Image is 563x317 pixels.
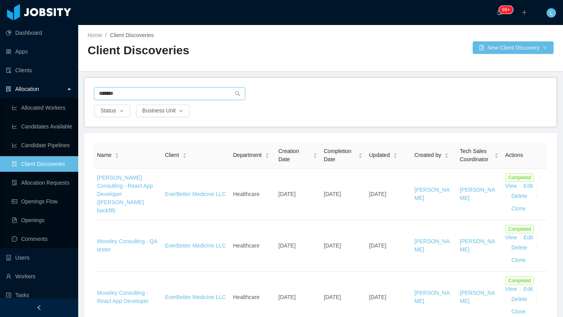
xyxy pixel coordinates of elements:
[445,155,449,157] i: icon: caret-down
[393,152,398,157] div: Sort
[6,44,72,59] a: icon: appstoreApps
[182,152,186,155] i: icon: caret-up
[414,290,450,304] a: [PERSON_NAME]
[505,242,533,254] button: Delete
[369,151,390,159] span: Updated
[275,169,321,220] td: [DATE]
[494,152,499,157] div: Sort
[265,155,269,157] i: icon: caret-down
[495,152,499,155] i: icon: caret-up
[230,169,275,220] td: Healthcare
[505,225,534,233] span: Completed
[359,152,363,155] i: icon: caret-up
[12,175,72,191] a: icon: file-doneAllocation Requests
[115,152,119,157] div: Sort
[505,190,533,203] button: Delete
[366,220,411,272] td: [DATE]
[12,100,72,116] a: icon: line-chartAllocated Workers
[505,293,533,306] button: Delete
[165,242,226,249] a: EverBetter Medicine LLC
[393,155,397,157] i: icon: caret-down
[6,269,72,284] a: icon: userWorkers
[12,231,72,247] a: icon: messageComments
[524,183,533,189] a: Edit
[6,287,72,303] a: icon: profileTasks
[321,220,366,272] td: [DATE]
[359,155,363,157] i: icon: caret-down
[97,175,153,214] a: [PERSON_NAME] Consulting - React App Developer ([PERSON_NAME] backfill)
[505,254,532,267] button: Clone
[505,234,517,240] a: View
[15,86,39,92] span: Allocation
[97,238,157,253] a: Moseley Consulting - QA tester
[165,191,226,197] a: EverBetter Medicine LLC
[265,152,269,157] div: Sort
[230,220,275,272] td: Healthcare
[115,155,119,157] i: icon: caret-down
[182,155,186,157] i: icon: caret-down
[473,41,554,54] button: icon: file-addNew Client Discoverydown
[522,10,527,15] i: icon: plus
[505,203,532,215] button: Clone
[505,286,517,292] a: View
[182,152,187,157] div: Sort
[358,152,363,157] div: Sort
[550,8,553,18] span: L
[110,32,154,38] span: Client Discoveries
[275,220,321,272] td: [DATE]
[105,32,107,38] span: /
[12,156,72,172] a: icon: file-searchClient Discoveries
[393,152,397,155] i: icon: caret-up
[460,238,495,253] a: [PERSON_NAME]
[97,151,111,159] span: Name
[94,105,130,117] button: Statusicon: down
[97,290,149,304] a: Moseley Consulting - React App Developer
[233,151,262,159] span: Department
[12,194,72,209] a: icon: idcardOpenings Flow
[505,152,523,158] span: Actions
[313,152,317,155] i: icon: caret-up
[115,152,119,155] i: icon: caret-up
[505,183,517,189] a: View
[136,105,190,117] button: Business Uniticon: down
[460,147,491,164] span: Tech Sales Coordinator
[460,187,495,201] a: [PERSON_NAME]
[165,151,179,159] span: Client
[6,25,72,41] a: icon: pie-chartDashboard
[445,152,449,155] i: icon: caret-up
[235,91,240,96] i: icon: search
[321,169,366,220] td: [DATE]
[88,32,102,38] a: Home
[499,6,513,14] sup: 128
[505,276,534,285] span: Completed
[414,238,450,253] a: [PERSON_NAME]
[444,152,449,157] div: Sort
[12,212,72,228] a: icon: file-textOpenings
[324,147,355,164] span: Completion Date
[265,152,269,155] i: icon: caret-up
[505,173,534,182] span: Completed
[88,43,321,59] h2: Client Discoveries
[313,155,317,157] i: icon: caret-down
[6,86,11,92] i: icon: solution
[497,10,502,15] i: icon: bell
[460,290,495,304] a: [PERSON_NAME]
[414,151,441,159] span: Created by
[6,62,72,78] a: icon: auditClients
[6,250,72,265] a: icon: robotUsers
[524,286,533,292] a: Edit
[414,187,450,201] a: [PERSON_NAME]
[12,137,72,153] a: icon: line-chartCandidate Pipelines
[524,234,533,240] a: Edit
[278,147,310,164] span: Creation Date
[495,155,499,157] i: icon: caret-down
[313,152,317,157] div: Sort
[165,294,226,300] a: EverBetter Medicine LLC
[366,169,411,220] td: [DATE]
[12,119,72,134] a: icon: line-chartCandidates Available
